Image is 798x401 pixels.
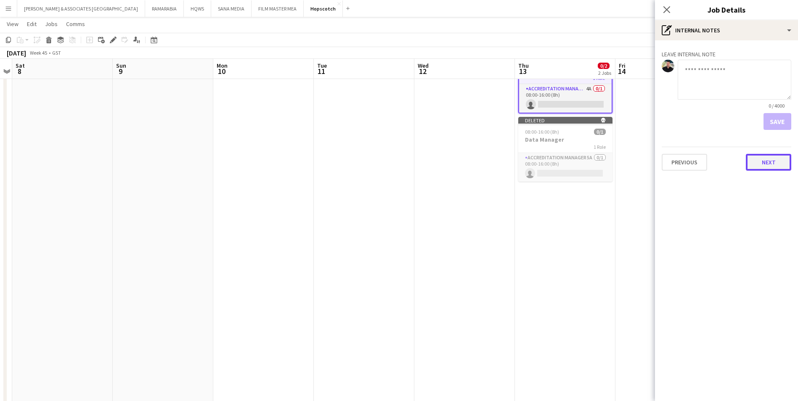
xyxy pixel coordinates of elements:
span: 8 [14,66,25,76]
span: Jobs [45,20,58,28]
span: 08:00-16:00 (8h) [525,129,559,135]
span: 0/1 [594,129,606,135]
button: RAMARABIA [145,0,184,17]
a: Jobs [42,18,61,29]
button: Hopscotch [304,0,343,17]
span: 0/2 [598,63,610,69]
app-card-role: Accreditation Manager5A0/108:00-16:00 (8h) [518,153,612,182]
div: [DATE] [7,49,26,57]
span: 13 [517,66,529,76]
button: FILM MASTER MEA [252,0,304,17]
h3: Leave internal note [662,50,791,58]
span: 1 Role [594,144,606,150]
span: 0 / 4000 [762,103,791,109]
span: Wed [418,62,429,69]
span: Fri [619,62,626,69]
span: Sat [16,62,25,69]
span: 14 [618,66,626,76]
button: SANA MEDIA [211,0,252,17]
span: Mon [217,62,228,69]
app-card-role: Accreditation Manager4A0/108:00-16:00 (8h) [519,84,612,113]
div: 2 Jobs [598,70,611,76]
span: 11 [316,66,327,76]
span: Sun [116,62,126,69]
a: Comms [63,18,88,29]
a: View [3,18,22,29]
div: GST [52,50,61,56]
div: Internal notes [655,20,798,40]
span: Tue [317,62,327,69]
a: Edit [24,18,40,29]
button: HQWS [184,0,211,17]
span: 10 [215,66,228,76]
h3: Job Details [655,4,798,15]
span: Thu [518,62,529,69]
span: View [7,20,19,28]
app-job-card: Deleted 08:00-16:00 (8h)0/1Data Manager1 RoleAccreditation Manager5A0/108:00-16:00 (8h) [518,117,612,182]
span: 12 [416,66,429,76]
span: Week 45 [28,50,49,56]
span: Comms [66,20,85,28]
button: Next [746,154,791,171]
h3: Data Manager [518,136,612,143]
span: 9 [115,66,126,76]
button: Previous [662,154,707,171]
span: Edit [27,20,37,28]
div: Deleted [518,117,612,124]
button: [PERSON_NAME] & ASSOCIATES [GEOGRAPHIC_DATA] [17,0,145,17]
